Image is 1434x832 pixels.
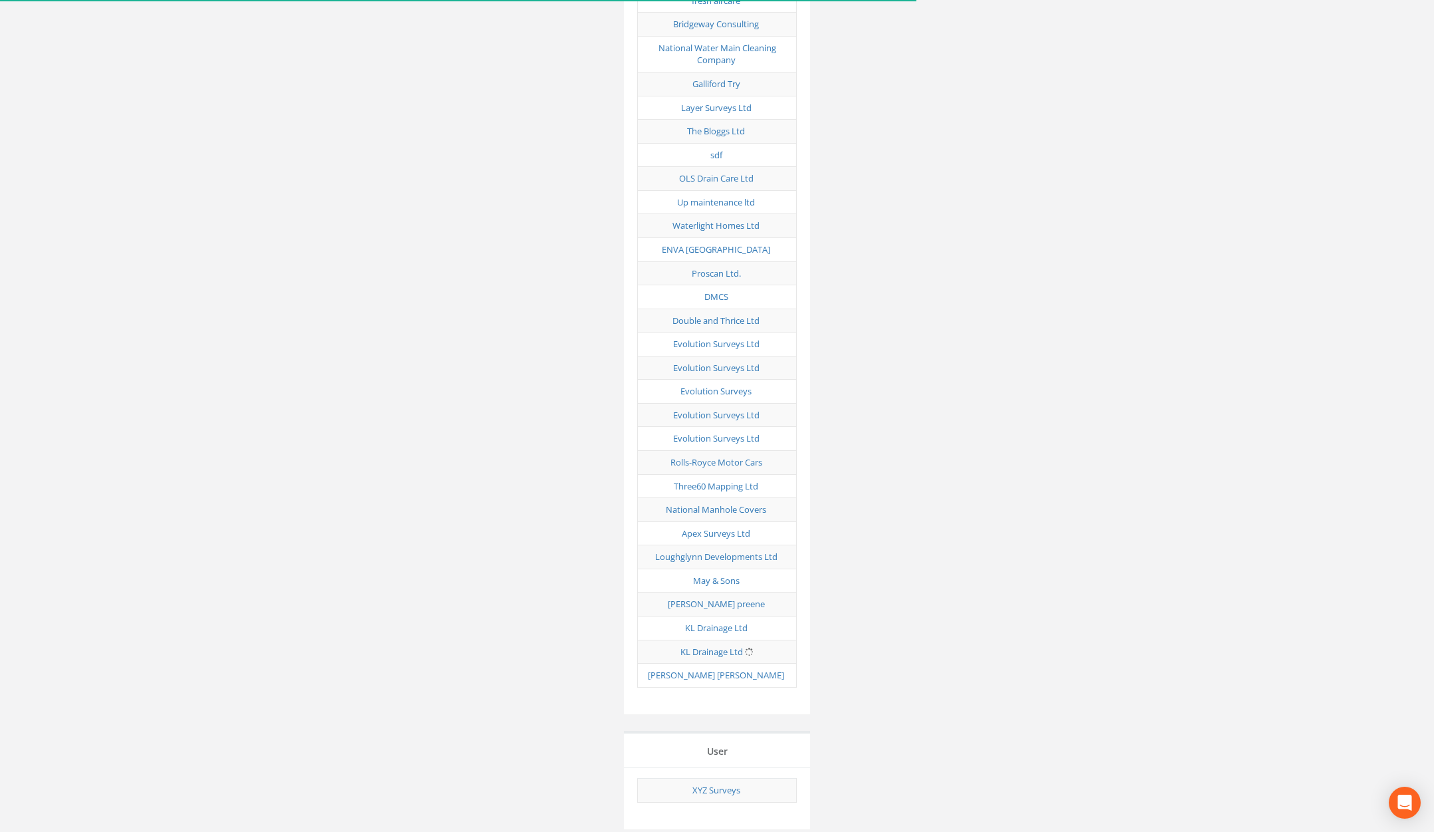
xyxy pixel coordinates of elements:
[662,243,770,255] a: ENVA [GEOGRAPHIC_DATA]
[710,149,722,161] a: sdf
[655,551,778,563] a: Loughglynn Developments Ltd
[681,102,752,114] a: Layer Surveys Ltd
[680,646,743,658] a: KL Drainage Ltd
[685,622,748,634] a: KL Drainage Ltd
[682,527,750,539] a: Apex Surveys Ltd
[634,746,800,756] h4: User
[679,172,754,184] a: OLS Drain Care Ltd
[692,78,740,90] a: Galliford Try
[704,291,728,303] a: DMCS
[673,409,760,421] a: Evolution Surveys Ltd
[673,362,760,374] a: Evolution Surveys Ltd
[673,432,760,444] a: Evolution Surveys Ltd
[672,219,760,231] a: Waterlight Homes Ltd
[668,598,765,610] a: [PERSON_NAME] preene
[672,315,760,327] a: Double and Thrice Ltd
[666,503,766,515] a: National Manhole Covers
[674,480,758,492] a: Three60 Mapping Ltd
[670,456,762,468] a: Rolls-Royce Motor Cars
[680,385,752,397] a: Evolution Surveys
[693,575,740,587] a: May & Sons
[692,784,740,796] a: XYZ Surveys
[648,669,784,681] a: [PERSON_NAME] [PERSON_NAME]
[673,18,759,30] a: Bridgeway Consulting
[692,267,741,279] a: Proscan Ltd.
[1389,787,1421,819] div: Open Intercom Messenger
[673,338,760,350] a: Evolution Surveys Ltd
[658,42,776,67] a: National Water Main Cleaning Company
[687,125,745,137] a: The Bloggs Ltd
[677,196,755,208] a: Up maintenance ltd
